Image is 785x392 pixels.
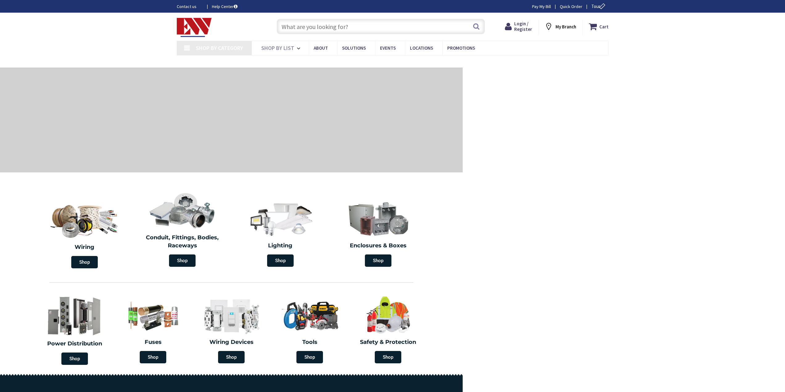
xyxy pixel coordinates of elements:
span: Shop [375,351,401,363]
h2: Tools [275,338,344,346]
span: Tour [591,3,607,9]
span: Shop By List [261,44,294,52]
a: Safety & Protection Shop [350,292,426,366]
h2: Power Distribution [39,340,111,348]
a: Pay My Bill [532,3,551,10]
span: Shop By Category [196,44,243,52]
span: Promotions [447,45,475,51]
a: Quick Order [560,3,582,10]
span: Locations [410,45,433,51]
strong: My Branch [556,24,576,30]
span: Shop [365,254,391,267]
a: Tools Shop [272,292,347,366]
h2: Enclosures & Boxes [334,242,423,250]
h2: Lighting [236,242,325,250]
strong: Cart [599,21,609,32]
a: Wiring Shop [35,197,134,271]
a: Wiring Devices Shop [194,292,269,366]
span: Shop [140,351,166,363]
span: Shop [267,254,294,267]
div: My Branch [544,21,576,32]
span: Shop [296,351,323,363]
span: Login / Register [514,21,532,32]
span: Shop [169,254,196,267]
span: Shop [71,256,98,268]
a: Power Distribution Shop [35,292,114,368]
h2: Safety & Protection [353,338,423,346]
h2: Conduit, Fittings, Bodies, Raceways [138,234,227,250]
a: Fuses Shop [115,292,191,366]
span: Solutions [342,45,366,51]
a: Cart [589,21,609,32]
input: What are you looking for? [277,19,485,34]
img: Electrical Wholesalers, Inc. [177,18,212,37]
span: Shop [61,353,88,365]
a: Conduit, Fittings, Bodies, Raceways Shop [135,189,230,270]
span: About [314,45,328,51]
span: Shop [218,351,245,363]
a: Contact us [177,3,202,10]
a: Enclosures & Boxes Shop [331,197,426,270]
h2: Wiring [39,243,130,251]
span: Events [380,45,396,51]
a: Login / Register [505,21,532,32]
a: Lighting Shop [233,197,328,270]
a: Help Center [212,3,238,10]
h2: Fuses [118,338,188,346]
h2: Wiring Devices [197,338,266,346]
